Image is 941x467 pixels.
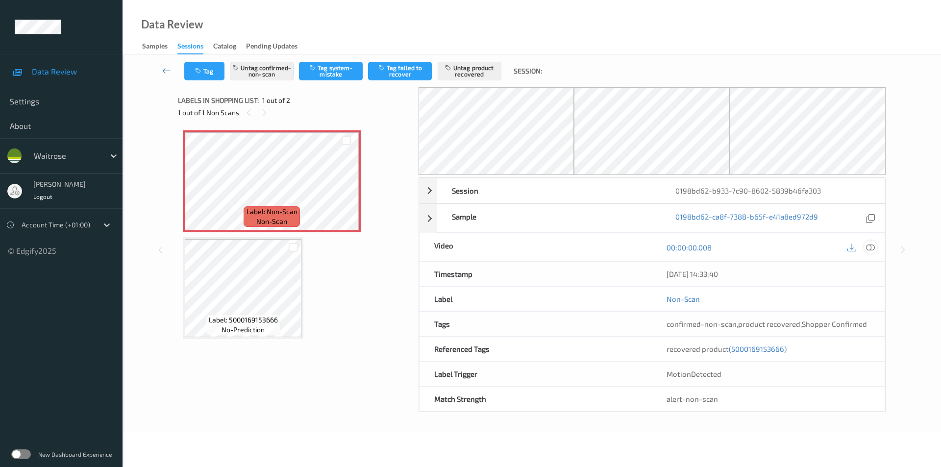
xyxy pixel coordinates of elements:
[438,62,501,80] button: Untag product recovered
[675,212,818,225] a: 0198bd62-ca8f-7388-b65f-e41a8ed972d9
[738,320,800,328] span: product recovered
[437,204,661,232] div: Sample
[420,262,652,286] div: Timestamp
[667,320,737,328] span: confirmed-non-scan
[222,325,265,335] span: no-prediction
[247,207,297,217] span: Label: Non-Scan
[667,294,700,304] a: Non-Scan
[661,178,885,203] div: 0198bd62-b933-7c90-8602-5839b46fa303
[178,96,259,105] span: Labels in shopping list:
[262,96,290,105] span: 1 out of 2
[667,269,870,279] div: [DATE] 14:33:40
[729,344,787,353] span: (5000169153666)
[420,337,652,361] div: Referenced Tags
[299,62,363,80] button: Tag system-mistake
[514,66,542,76] span: Session:
[209,315,278,325] span: Label: 5000169153666
[652,362,885,386] div: MotionDetected
[420,387,652,411] div: Match Strength
[184,62,224,80] button: Tag
[667,320,867,328] span: , ,
[420,362,652,386] div: Label Trigger
[213,40,246,53] a: Catalog
[256,217,287,226] span: non-scan
[178,106,412,119] div: 1 out of 1 Non Scans
[141,20,203,29] div: Data Review
[420,312,652,336] div: Tags
[437,178,661,203] div: Session
[142,41,168,53] div: Samples
[213,41,236,53] div: Catalog
[419,178,885,203] div: Session0198bd62-b933-7c90-8602-5839b46fa303
[420,287,652,311] div: Label
[368,62,432,80] button: Tag failed to recover
[246,40,307,53] a: Pending Updates
[667,394,870,404] div: alert-non-scan
[419,204,885,233] div: Sample0198bd62-ca8f-7388-b65f-e41a8ed972d9
[667,243,712,252] a: 00:00:00.008
[420,233,652,261] div: Video
[246,41,297,53] div: Pending Updates
[802,320,867,328] span: Shopper Confirmed
[667,344,787,353] span: recovered product
[177,40,213,54] a: Sessions
[230,62,294,80] button: Untag confirmed-non-scan
[142,40,177,53] a: Samples
[177,41,203,54] div: Sessions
